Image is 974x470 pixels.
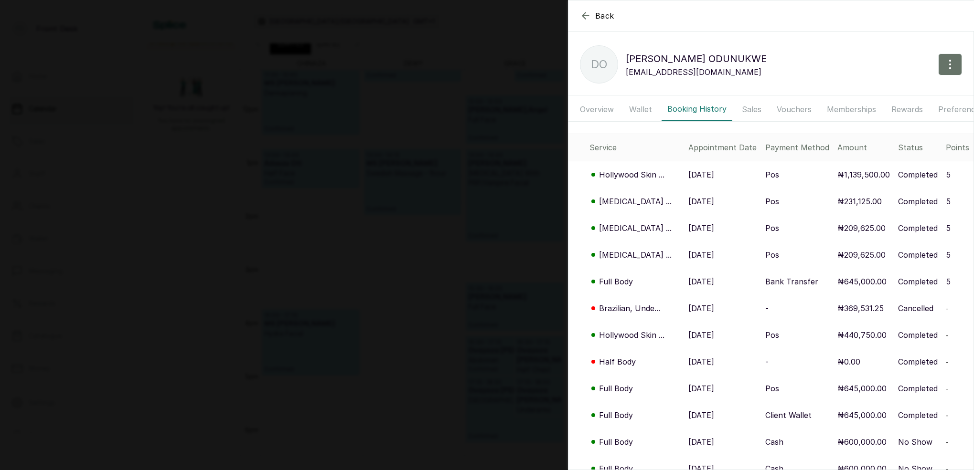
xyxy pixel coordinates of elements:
[688,249,714,261] p: [DATE]
[599,249,672,261] p: [MEDICAL_DATA] ...
[765,383,779,394] p: Pos
[898,303,933,314] p: Cancelled
[626,51,767,66] p: [PERSON_NAME] ODUNUKWE
[765,222,779,234] p: Pos
[688,436,714,448] p: [DATE]
[688,383,714,394] p: [DATE]
[946,169,951,180] p: 5
[595,10,614,21] span: Back
[898,329,938,341] p: Completed
[736,97,767,121] button: Sales
[765,249,779,261] p: Pos
[946,249,951,261] p: 5
[765,196,779,207] p: Pos
[837,249,886,261] p: ₦209,625.00
[898,276,938,287] p: Completed
[837,169,890,180] p: ₦1,139,500.00
[898,142,938,153] div: Status
[580,10,614,21] button: Back
[688,409,714,421] p: [DATE]
[837,142,890,153] div: Amount
[599,383,633,394] p: Full Body
[765,169,779,180] p: Pos
[599,436,633,448] p: Full Body
[599,196,672,207] p: [MEDICAL_DATA] ...
[837,383,887,394] p: ₦645,000.00
[946,222,951,234] p: 5
[765,436,783,448] p: Cash
[688,303,714,314] p: [DATE]
[837,276,887,287] p: ₦645,000.00
[765,409,812,421] p: Client Wallet
[623,97,658,121] button: Wallet
[837,436,887,448] p: ₦600,000.00
[946,385,949,393] span: -
[946,142,970,153] div: Points
[599,356,636,367] p: Half Body
[688,196,714,207] p: [DATE]
[837,222,886,234] p: ₦209,625.00
[837,329,887,341] p: ₦440,750.00
[765,303,769,314] p: -
[946,304,949,313] span: -
[688,142,758,153] div: Appointment Date
[886,97,929,121] button: Rewards
[574,97,620,121] button: Overview
[821,97,882,121] button: Memberships
[688,169,714,180] p: [DATE]
[765,329,779,341] p: Pos
[898,169,938,180] p: Completed
[898,383,938,394] p: Completed
[688,329,714,341] p: [DATE]
[599,222,672,234] p: [MEDICAL_DATA] ...
[765,142,830,153] div: Payment Method
[898,222,938,234] p: Completed
[898,409,938,421] p: Completed
[946,411,949,419] span: -
[688,276,714,287] p: [DATE]
[898,356,938,367] p: Completed
[599,409,633,421] p: Full Body
[946,196,951,207] p: 5
[599,329,664,341] p: Hollywood Skin ...
[599,303,660,314] p: Brazilian, Unde...
[898,196,938,207] p: Completed
[626,66,767,78] p: [EMAIL_ADDRESS][DOMAIN_NAME]
[898,436,932,448] p: No Show
[765,276,818,287] p: Bank Transfer
[589,142,681,153] div: Service
[662,97,732,121] button: Booking History
[599,276,633,287] p: Full Body
[837,303,884,314] p: ₦369,531.25
[837,409,887,421] p: ₦645,000.00
[599,169,664,180] p: Hollywood Skin ...
[765,356,769,367] p: -
[688,222,714,234] p: [DATE]
[898,249,938,261] p: Completed
[688,356,714,367] p: [DATE]
[771,97,817,121] button: Vouchers
[946,358,949,366] span: -
[946,276,951,287] p: 5
[837,356,860,367] p: ₦0.00
[946,438,949,446] span: -
[837,196,882,207] p: ₦231,125.00
[946,331,949,339] span: -
[591,56,608,73] p: DO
